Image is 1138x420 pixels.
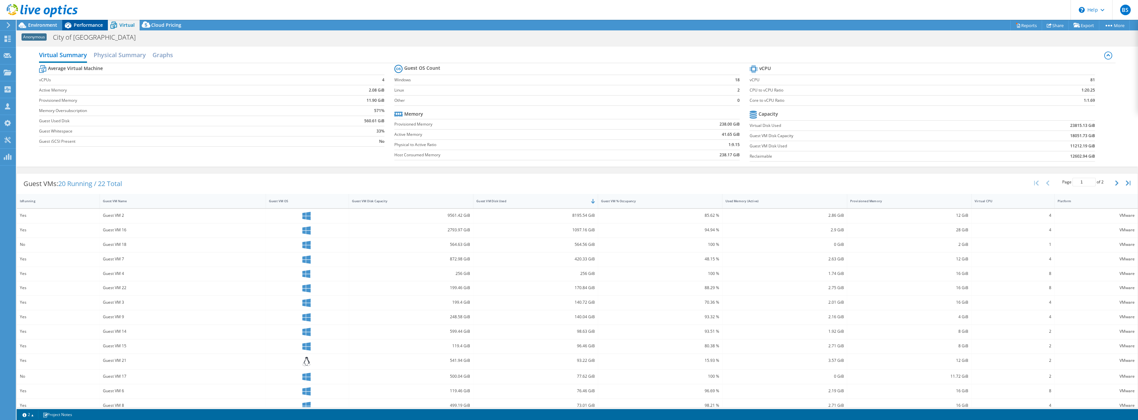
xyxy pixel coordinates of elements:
div: VMware [1058,328,1135,335]
b: 238.17 GiB [720,152,740,158]
b: 571% [374,107,384,114]
span: Cloud Pricing [151,22,181,28]
h2: Physical Summary [94,48,146,61]
div: 140.04 GiB [476,313,594,321]
b: Capacity [759,111,778,117]
div: 256 GiB [352,270,470,277]
div: 1.74 GiB [725,270,844,277]
div: Used Memory (Active) [725,199,836,203]
div: VMware [1058,212,1135,219]
div: 2 [975,328,1051,335]
div: VMware [1058,241,1135,248]
b: 18051.73 GiB [1070,133,1095,139]
div: 140.72 GiB [476,299,594,306]
div: VMware [1058,313,1135,321]
div: 100 % [601,373,719,380]
div: Guest VM 2 [103,212,263,219]
div: Yes [20,387,97,395]
span: Page of [1062,178,1104,186]
div: 199.46 GiB [352,284,470,291]
div: VMware [1058,402,1135,409]
div: Guest VM OS [269,199,338,203]
div: 77.62 GiB [476,373,594,380]
div: VMware [1058,255,1135,263]
div: 100 % [601,270,719,277]
span: Environment [28,22,57,28]
div: 500.04 GiB [352,373,470,380]
div: 93.51 % [601,328,719,335]
div: 8 [975,270,1051,277]
div: Yes [20,226,97,234]
label: Provisioned Memory [39,97,302,104]
div: Guest VM 8 [103,402,263,409]
div: 96.46 GiB [476,342,594,350]
div: 2.75 GiB [725,284,844,291]
div: 12 GiB [850,357,968,364]
b: 1:20.25 [1081,87,1095,94]
div: 100 % [601,241,719,248]
b: 33% [376,128,384,134]
b: 23815.13 GiB [1070,122,1095,129]
b: 2 [737,87,740,94]
div: 85.62 % [601,212,719,219]
div: Yes [20,328,97,335]
span: Virtual [119,22,135,28]
div: 8 GiB [850,328,968,335]
div: 564.56 GiB [476,241,594,248]
div: VMware [1058,373,1135,380]
div: Guest VM Name [103,199,255,203]
b: 560.61 GiB [364,118,384,124]
div: 599.44 GiB [352,328,470,335]
label: Virtual Disk Used [750,122,976,129]
label: Memory Oversubscription [39,107,302,114]
div: 11.72 GiB [850,373,968,380]
div: 2.9 GiB [725,226,844,234]
div: Guest VM 4 [103,270,263,277]
div: 2.71 GiB [725,342,844,350]
div: 256 GiB [476,270,594,277]
div: Guest VM Disk Capacity [352,199,462,203]
div: 1.92 GiB [725,328,844,335]
b: 18 [735,77,740,83]
label: CPU to vCPU Ratio [750,87,1004,94]
b: Guest OS Count [404,65,440,71]
div: 1 [975,241,1051,248]
div: Guest VM 9 [103,313,263,321]
div: Yes [20,255,97,263]
div: Guest VM 15 [103,342,263,350]
b: 12602.94 GiB [1070,153,1095,160]
div: 119.46 GiB [352,387,470,395]
div: 96.69 % [601,387,719,395]
div: VMware [1058,342,1135,350]
div: Guest VM % Occupancy [601,199,711,203]
div: 16 GiB [850,284,968,291]
a: Share [1042,20,1069,30]
label: vCPU [750,77,1004,83]
div: Yes [20,342,97,350]
div: VMware [1058,387,1135,395]
div: 2.19 GiB [725,387,844,395]
div: 16 GiB [850,387,968,395]
span: Anonymous [22,33,47,41]
div: 4 [975,212,1051,219]
div: Yes [20,212,97,219]
div: 73.01 GiB [476,402,594,409]
b: 238.00 GiB [720,121,740,128]
div: 70.36 % [601,299,719,306]
svg: \n [1079,7,1085,13]
div: VMware [1058,270,1135,277]
label: Guest Whitespace [39,128,302,134]
div: 564.63 GiB [352,241,470,248]
div: 98.63 GiB [476,328,594,335]
div: Yes [20,284,97,291]
div: VMware [1058,284,1135,291]
div: 1097.16 GiB [476,226,594,234]
div: Guest VM 14 [103,328,263,335]
div: 16 GiB [850,299,968,306]
div: Yes [20,313,97,321]
div: 2.86 GiB [725,212,844,219]
div: 12 GiB [850,212,968,219]
div: 16 GiB [850,402,968,409]
div: Guest VM 18 [103,241,263,248]
div: 2 [975,342,1051,350]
